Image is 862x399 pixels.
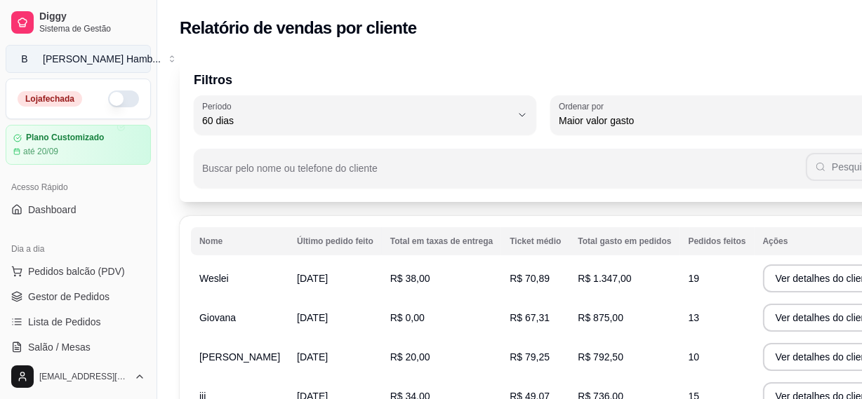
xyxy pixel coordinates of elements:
[390,312,425,323] span: R$ 0,00
[202,114,511,128] span: 60 dias
[510,273,550,284] span: R$ 70,89
[6,176,151,198] div: Acesso Rápido
[578,351,623,363] span: R$ 792,50
[194,95,536,135] button: Período60 dias
[28,264,125,278] span: Pedidos balcão (PDV)
[180,17,417,39] h2: Relatório de vendas por cliente
[6,311,151,333] a: Lista de Pedidos
[501,227,569,255] th: Ticket médio
[689,312,700,323] span: 13
[28,290,110,304] span: Gestor de Pedidos
[689,351,700,363] span: 10
[18,52,32,66] span: B
[6,45,151,73] button: Select a team
[382,227,502,255] th: Total em taxas de entrega
[202,167,806,181] input: Buscar pelo nome ou telefone do cliente
[578,312,623,323] span: R$ 875,00
[28,340,91,354] span: Salão / Mesas
[390,351,430,363] span: R$ 20,00
[510,312,550,323] span: R$ 67,31
[39,371,128,382] span: [EMAIL_ADDRESS][DOMAIN_NAME]
[199,312,236,323] span: Giovana
[26,133,104,143] article: Plano Customizado
[39,23,145,34] span: Sistema de Gestão
[28,315,101,329] span: Lista de Pedidos
[390,273,430,284] span: R$ 38,00
[199,273,229,284] span: Weslei
[43,52,161,66] div: [PERSON_NAME] Hamb ...
[510,351,550,363] span: R$ 79,25
[6,336,151,358] a: Salão / Mesas
[578,273,631,284] span: R$ 1.347,00
[18,91,82,107] div: Loja fechada
[6,360,151,393] button: [EMAIL_ADDRESS][DOMAIN_NAME]
[6,125,151,165] a: Plano Customizadoaté 20/09
[297,312,328,323] span: [DATE]
[39,11,145,23] span: Diggy
[6,198,151,221] a: Dashboard
[202,100,236,112] label: Período
[289,227,382,255] th: Último pedido feito
[297,273,328,284] span: [DATE]
[28,203,77,217] span: Dashboard
[569,227,679,255] th: Total gasto em pedidos
[689,273,700,284] span: 19
[6,285,151,308] a: Gestor de Pedidos
[559,100,609,112] label: Ordenar por
[6,6,151,39] a: DiggySistema de Gestão
[191,227,289,255] th: Nome
[108,90,139,107] button: Alterar Status
[680,227,755,255] th: Pedidos feitos
[199,351,280,363] span: [PERSON_NAME]
[297,351,328,363] span: [DATE]
[6,238,151,260] div: Dia a dia
[23,146,58,157] article: até 20/09
[6,260,151,283] button: Pedidos balcão (PDV)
